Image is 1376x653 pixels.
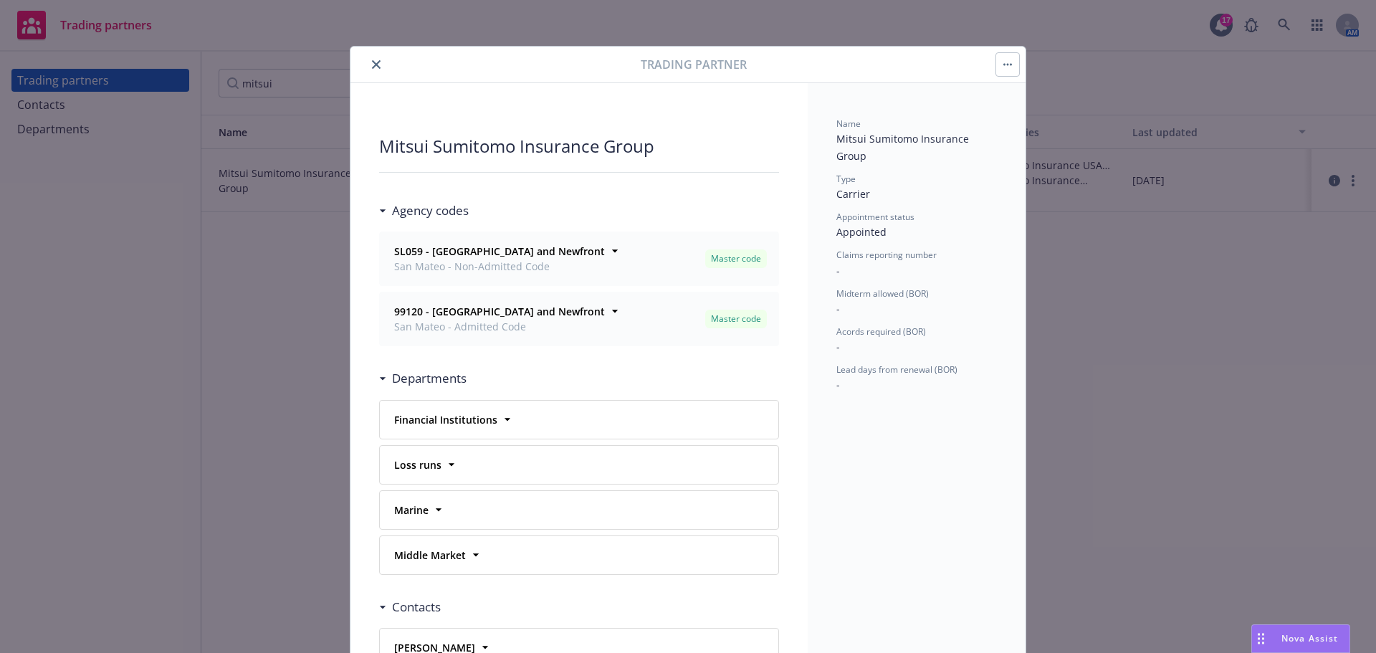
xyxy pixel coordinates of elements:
[836,187,870,201] span: Carrier
[394,548,466,562] strong: Middle Market
[1281,632,1338,644] span: Nova Assist
[711,252,761,265] span: Master code
[368,56,385,73] button: close
[836,132,972,163] span: Mitsui Sumitomo Insurance Group
[1251,624,1350,653] button: Nova Assist
[836,363,957,376] span: Lead days from renewal (BOR)
[392,369,467,388] h3: Departments
[836,287,929,300] span: Midterm allowed (BOR)
[836,118,861,130] span: Name
[836,302,840,315] span: -
[394,458,441,472] strong: Loss runs
[641,56,747,73] span: Trading partner
[1252,625,1270,652] div: Drag to move
[379,201,469,220] div: Agency codes
[394,305,605,318] strong: 99120 - [GEOGRAPHIC_DATA] and Newfront
[836,378,840,391] span: -
[836,173,856,185] span: Type
[394,244,605,258] strong: SL059 - [GEOGRAPHIC_DATA] and Newfront
[711,313,761,325] span: Master code
[379,598,441,616] div: Contacts
[394,259,605,274] span: San Mateo - Non-Admitted Code
[394,413,497,426] strong: Financial Institutions
[392,598,441,616] h3: Contacts
[836,340,840,353] span: -
[836,325,926,338] span: Acords required (BOR)
[379,135,779,158] div: Mitsui Sumitomo Insurance Group
[836,249,937,261] span: Claims reporting number
[394,319,605,334] span: San Mateo - Admitted Code
[379,369,467,388] div: Departments
[836,264,840,277] span: -
[392,201,469,220] h3: Agency codes
[394,503,429,517] strong: Marine
[836,225,887,239] span: Appointed
[836,211,914,223] span: Appointment status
